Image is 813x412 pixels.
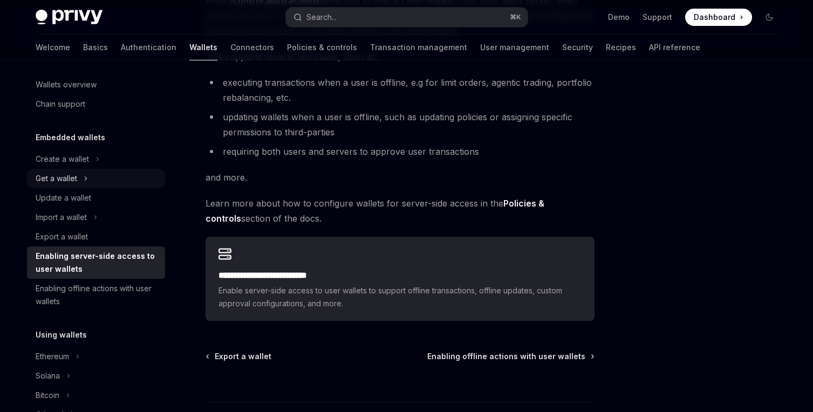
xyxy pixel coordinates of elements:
[427,351,585,362] span: Enabling offline actions with user wallets
[370,35,467,60] a: Transaction management
[27,169,165,188] button: Toggle Get a wallet section
[36,78,97,91] div: Wallets overview
[36,153,89,166] div: Create a wallet
[36,98,85,111] div: Chain support
[510,13,521,22] span: ⌘ K
[36,35,70,60] a: Welcome
[694,12,735,23] span: Dashboard
[427,351,593,362] a: Enabling offline actions with user wallets
[685,9,752,26] a: Dashboard
[27,149,165,169] button: Toggle Create a wallet section
[206,109,595,140] li: updating wallets when a user is offline, such as updating policies or assigning specific permissi...
[36,389,59,402] div: Bitcoin
[189,35,217,60] a: Wallets
[36,328,87,341] h5: Using wallets
[206,170,595,185] span: and more.
[286,8,528,27] button: Open search
[121,35,176,60] a: Authentication
[608,12,630,23] a: Demo
[562,35,593,60] a: Security
[306,11,337,24] div: Search...
[27,227,165,246] a: Export a wallet
[230,35,274,60] a: Connectors
[36,172,77,185] div: Get a wallet
[27,386,165,405] button: Toggle Bitcoin section
[36,230,88,243] div: Export a wallet
[206,75,595,105] li: executing transactions when a user is offline, e.g for limit orders, agentic trading, portfolio r...
[643,12,672,23] a: Support
[606,35,636,60] a: Recipes
[27,366,165,386] button: Toggle Solana section
[36,369,60,382] div: Solana
[36,131,105,144] h5: Embedded wallets
[36,250,159,276] div: Enabling server-side access to user wallets
[36,350,69,363] div: Ethereum
[27,208,165,227] button: Toggle Import a wallet section
[36,191,91,204] div: Update a wallet
[287,35,357,60] a: Policies & controls
[27,347,165,366] button: Toggle Ethereum section
[27,188,165,208] a: Update a wallet
[761,9,778,26] button: Toggle dark mode
[36,211,87,224] div: Import a wallet
[218,284,582,310] span: Enable server-side access to user wallets to support offline transactions, offline updates, custo...
[27,246,165,279] a: Enabling server-side access to user wallets
[36,282,159,308] div: Enabling offline actions with user wallets
[27,75,165,94] a: Wallets overview
[27,94,165,114] a: Chain support
[206,196,595,226] span: Learn more about how to configure wallets for server-side access in the section of the docs.
[480,35,549,60] a: User management
[207,351,271,362] a: Export a wallet
[215,351,271,362] span: Export a wallet
[36,10,103,25] img: dark logo
[27,279,165,311] a: Enabling offline actions with user wallets
[83,35,108,60] a: Basics
[206,144,595,159] li: requiring both users and servers to approve user transactions
[649,35,700,60] a: API reference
